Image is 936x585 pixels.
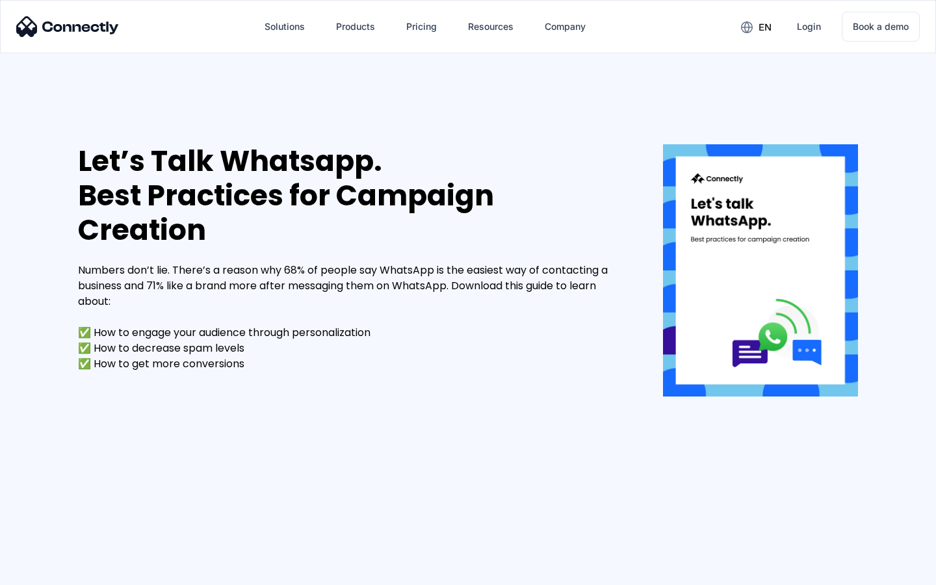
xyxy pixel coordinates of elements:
img: Connectly Logo [16,16,119,37]
a: Book a demo [842,12,920,42]
div: Products [336,18,375,36]
a: Pricing [396,11,447,42]
div: Resources [468,18,513,36]
aside: Language selected: English [13,562,78,580]
a: Login [786,11,831,42]
ul: Language list [26,562,78,580]
div: en [759,18,772,36]
div: Numbers don’t lie. There’s a reason why 68% of people say WhatsApp is the easiest way of contacti... [78,263,624,372]
div: Solutions [265,18,305,36]
div: Login [797,18,821,36]
div: Let’s Talk Whatsapp. Best Practices for Campaign Creation [78,144,624,247]
div: Company [545,18,586,36]
div: Pricing [406,18,437,36]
